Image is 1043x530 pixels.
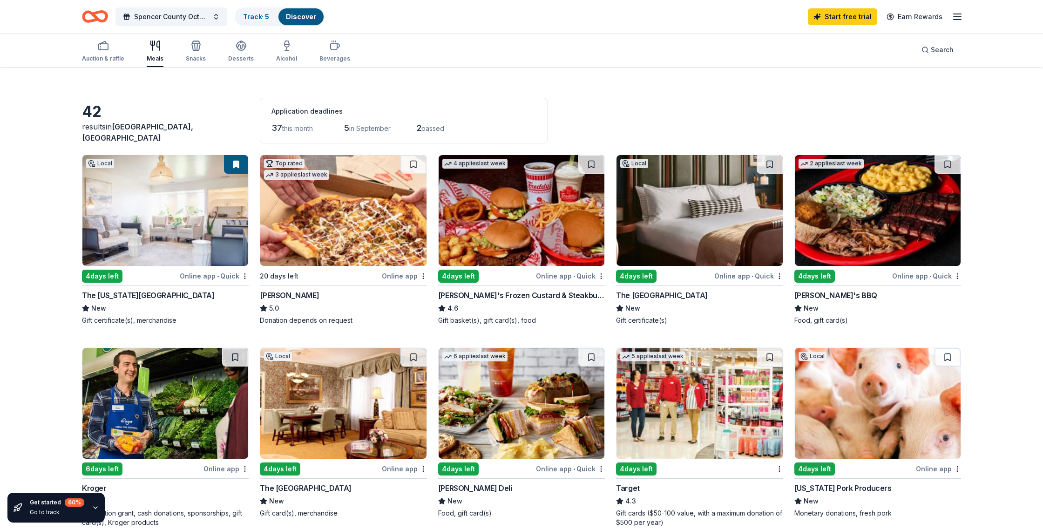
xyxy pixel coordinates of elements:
div: Online app [916,463,961,475]
div: Food, gift card(s) [438,509,605,518]
div: Online app Quick [892,270,961,282]
button: Meals [147,36,163,67]
span: 2 [417,123,421,133]
div: Desserts [228,55,254,62]
span: New [804,303,819,314]
div: Monetary donations, fresh pork [794,509,961,518]
span: 4.6 [447,303,458,314]
span: • [573,465,575,473]
div: [PERSON_NAME]'s BBQ [794,290,877,301]
a: Image for Kentucky Pork ProducersLocal4days leftOnline app[US_STATE] Pork ProducersNewMonetary do... [794,347,961,518]
span: New [625,303,640,314]
a: Discover [286,13,316,20]
div: Go to track [30,509,84,516]
a: Image for The Brown HotelLocal4days leftOnline appThe [GEOGRAPHIC_DATA]NewGift card(s), merchandise [260,347,427,518]
div: Local [620,159,648,168]
span: New [91,303,106,314]
div: Local [264,352,292,361]
div: Top rated [264,159,305,168]
div: Auction & raffle [82,55,124,62]
div: 4 days left [438,270,479,283]
img: Image for Freddy's Frozen Custard & Steakburgers [439,155,604,266]
a: Image for McAlister's Deli6 applieslast week4days leftOnline app•Quick[PERSON_NAME] DeliNewFood, ... [438,347,605,518]
button: Desserts [228,36,254,67]
div: 4 days left [616,462,657,476]
span: 4.3 [625,496,636,507]
span: New [804,496,819,507]
div: 42 [82,102,249,121]
img: Image for Target [616,348,782,459]
div: 4 days left [794,462,835,476]
button: Spencer County Octoberfest 5K [115,7,227,26]
div: 6 applies last week [442,352,508,361]
img: Image for The Kentucky Castle [82,155,248,266]
div: 3 applies last week [264,170,329,180]
a: Image for Casey'sTop rated3 applieslast week20 days leftOnline app[PERSON_NAME]5.0Donation depend... [260,155,427,325]
div: 4 applies last week [442,159,508,169]
img: Image for Casey's [260,155,426,266]
span: this month [282,124,313,132]
div: 5 applies last week [620,352,685,361]
div: The [GEOGRAPHIC_DATA] [260,482,352,494]
div: [US_STATE] Pork Producers [794,482,892,494]
button: Track· 5Discover [235,7,325,26]
div: 2 applies last week [799,159,864,169]
span: Search [931,44,954,55]
div: The [US_STATE][GEOGRAPHIC_DATA] [82,290,215,301]
span: in September [349,124,391,132]
div: Application deadlines [271,106,536,117]
img: Image for The Manchester Hotel [616,155,782,266]
span: 5 [344,123,349,133]
div: Online app Quick [714,270,783,282]
span: • [217,272,219,280]
div: Foundation grant, cash donations, sponsorships, gift card(s), Kroger products [82,509,249,527]
div: Meals [147,55,163,62]
div: Online app Quick [536,270,605,282]
div: Alcohol [276,55,297,62]
div: [PERSON_NAME] Deli [438,482,512,494]
span: [GEOGRAPHIC_DATA], [GEOGRAPHIC_DATA] [82,122,193,143]
img: Image for Kroger [82,348,248,459]
img: Image for McAlister's Deli [439,348,604,459]
span: New [269,496,284,507]
div: 6 days left [82,462,122,476]
div: 4 days left [438,462,479,476]
div: Beverages [319,55,350,62]
div: Gift certificate(s), merchandise [82,316,249,325]
div: Local [799,352,826,361]
div: 4 days left [260,462,300,476]
div: Online app [382,270,427,282]
div: Food, gift card(s) [794,316,961,325]
div: Online app Quick [180,270,249,282]
a: Track· 5 [243,13,269,20]
div: 4 days left [82,270,122,283]
a: Image for Sonny's BBQ2 applieslast week4days leftOnline app•Quick[PERSON_NAME]'s BBQNewFood, gift... [794,155,961,325]
div: Local [86,159,114,168]
button: Auction & raffle [82,36,124,67]
a: Start free trial [808,8,877,25]
div: Gift certificate(s) [616,316,783,325]
div: Target [616,482,640,494]
div: Snacks [186,55,206,62]
a: Image for Kroger6days leftOnline appKroger3.0Foundation grant, cash donations, sponsorships, gift... [82,347,249,527]
button: Beverages [319,36,350,67]
div: Get started [30,498,84,507]
span: passed [421,124,444,132]
span: in [82,122,193,143]
div: [PERSON_NAME]'s Frozen Custard & Steakburgers [438,290,605,301]
div: Gift basket(s), gift card(s), food [438,316,605,325]
a: Earn Rewards [881,8,948,25]
a: Image for The Manchester HotelLocal4days leftOnline app•QuickThe [GEOGRAPHIC_DATA]NewGift certifi... [616,155,783,325]
div: 60 % [65,498,84,507]
div: [PERSON_NAME] [260,290,319,301]
button: Search [914,41,961,59]
span: 5.0 [269,303,279,314]
span: • [573,272,575,280]
div: Online app [203,463,249,475]
button: Alcohol [276,36,297,67]
img: Image for The Brown Hotel [260,348,426,459]
span: • [929,272,931,280]
a: Image for Target5 applieslast week4days leftTarget4.3Gift cards ($50-100 value, with a maximum do... [616,347,783,527]
div: results [82,121,249,143]
div: Gift cards ($50-100 value, with a maximum donation of $500 per year) [616,509,783,527]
